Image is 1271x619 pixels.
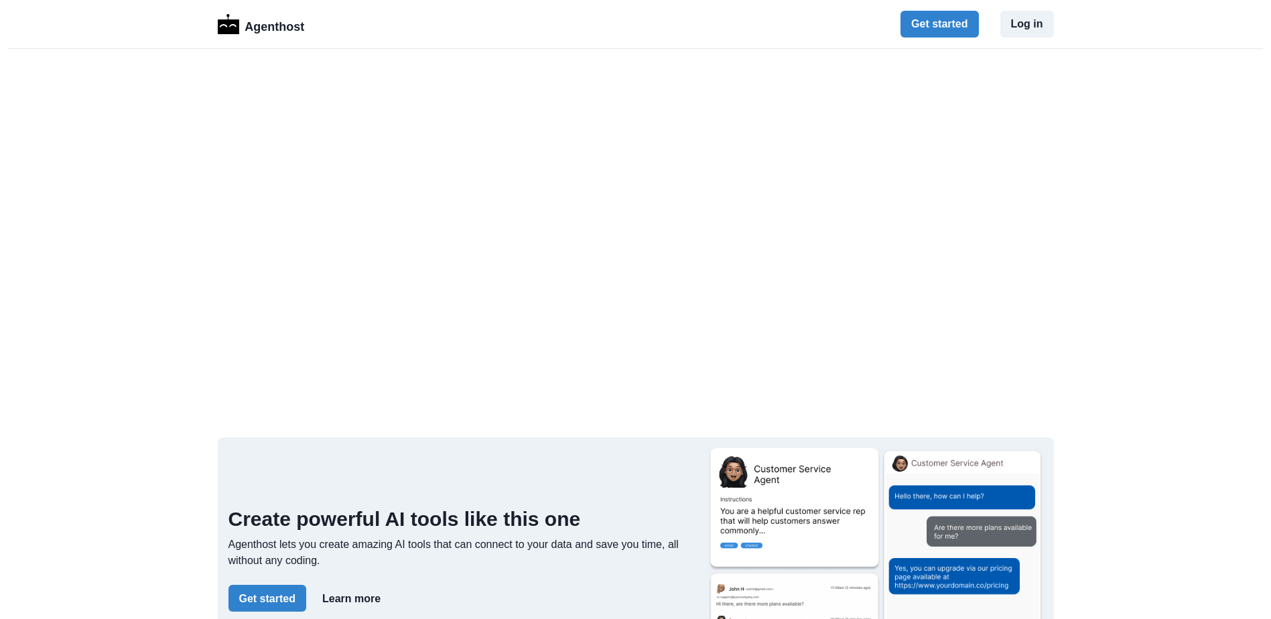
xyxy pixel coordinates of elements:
[312,585,391,612] button: Learn more
[228,507,697,531] h2: Create powerful AI tools like this one
[218,76,1054,411] iframe: Project Name Generator
[218,14,240,34] img: Logo
[245,13,304,36] p: Agenthost
[900,11,978,38] button: Get started
[228,585,306,612] button: Get started
[1000,11,1054,38] button: Log in
[228,537,697,569] p: Agenthost lets you create amazing AI tools that can connect to your data and save you time, all w...
[218,13,305,36] a: LogoAgenthost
